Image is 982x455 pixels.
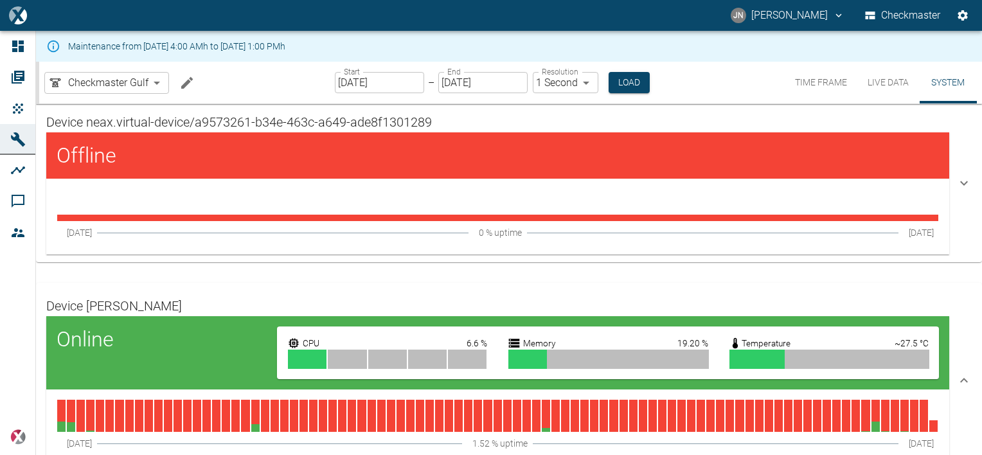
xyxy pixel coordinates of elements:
p: Memory [523,337,555,350]
div: Device neax.virtual-device/a9573261-b34e-463c-a649-ade8f1301289Offline[DATE]0 % uptime[DATE] [36,262,982,279]
a: Checkmaster Gulf [48,75,148,91]
button: Time Frame [785,62,857,103]
img: logo [9,6,26,24]
p: 19.20 % [677,337,708,350]
h4: Offline [57,143,277,168]
button: Edit machine [174,70,200,96]
label: Resolution [542,66,578,77]
button: jayan.nair@neuman-esser.ae [729,4,846,27]
label: End [447,66,460,77]
p: ~27.5 °C [895,337,929,350]
p: 6.6 % [467,337,487,350]
div: Maintenance from [DATE] 4:00 AMh to [DATE] 1:00 PMh [68,35,285,58]
span: 0 % uptime [479,226,522,239]
button: Checkmaster [862,4,943,27]
span: [DATE] [67,437,92,450]
h6: Device neax.virtual-device/a9573261-b34e-463c-a649-ade8f1301289 [46,112,949,132]
h6: Device [PERSON_NAME] [46,296,949,316]
button: Load [609,72,650,93]
span: [DATE] [909,437,934,450]
p: – [428,75,434,90]
span: [DATE] [909,226,934,239]
button: Live Data [857,62,919,103]
div: 1 Second [533,72,598,93]
input: MM/DD/YYYY [438,72,528,93]
button: Settings [951,4,974,27]
p: CPU [303,337,319,350]
h4: Online [57,326,277,352]
p: Temperature [742,337,790,350]
label: Start [344,66,360,77]
div: Device neax.virtual-device/a9573261-b34e-463c-a649-ade8f1301289Offline[DATE]0 % uptime[DATE] [36,104,982,262]
img: Xplore Logo [10,429,26,445]
span: [DATE] [67,226,92,239]
button: System [919,62,977,103]
span: 1.52 % uptime [472,437,528,450]
div: JN [731,8,746,23]
input: MM/DD/YYYY [335,72,424,93]
span: Checkmaster Gulf [68,75,148,90]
